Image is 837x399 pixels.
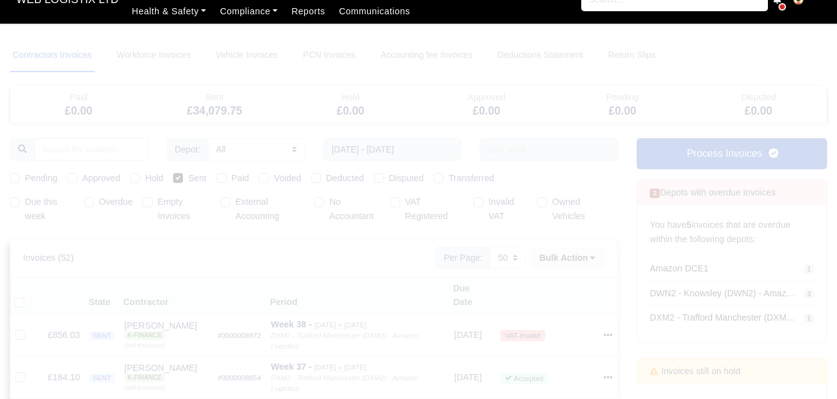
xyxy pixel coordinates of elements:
[775,339,837,399] iframe: Chat Widget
